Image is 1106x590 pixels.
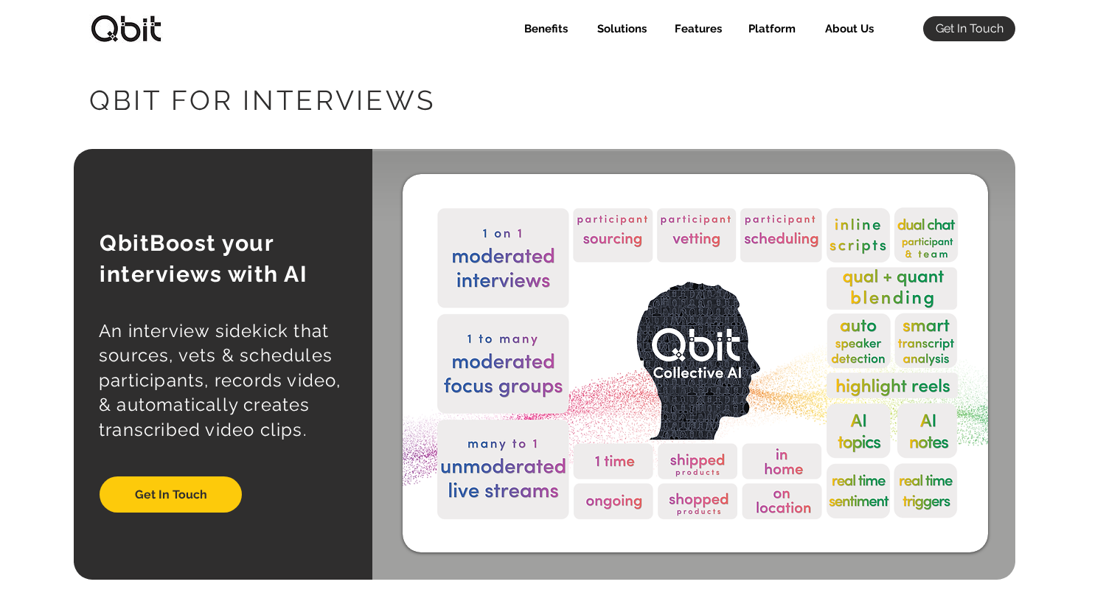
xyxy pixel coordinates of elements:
p: About Us [818,16,881,41]
a: Benefits [507,16,579,41]
p: Platform [741,16,803,41]
p: Solutions [590,16,654,41]
nav: Site [507,16,885,41]
div: Solutions [579,16,658,41]
span: Get In Touch [135,487,207,503]
p: Features [667,16,729,41]
a: About Us [807,16,885,41]
a: Get In Touch [923,16,1015,41]
span: Get In Touch [936,21,1004,37]
span: QbitBoost your interviews with AI [100,230,307,287]
div: Platform [733,16,807,41]
p: Benefits [517,16,575,41]
a: Get In Touch [100,476,242,513]
div: Features [658,16,733,41]
img: qbitlogo-border.jpg [89,15,163,43]
span: QBIT FOR INTERVIEWS [89,84,435,117]
img: QbitUseCases_Interviews_2.png [403,174,988,552]
span: An interview sidekick that sources, vets & schedules participants, records video, & automatically... [99,320,341,440]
